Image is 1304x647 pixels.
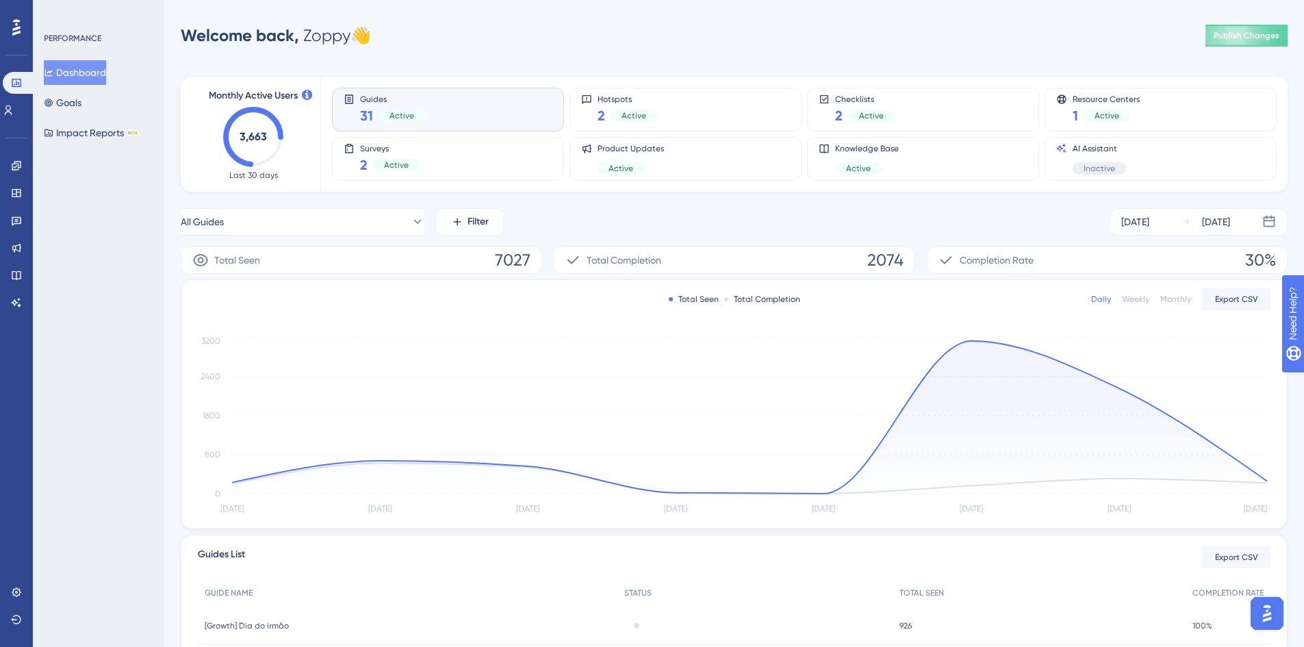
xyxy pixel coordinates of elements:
[214,252,260,268] span: Total Seen
[44,60,106,85] button: Dashboard
[205,587,253,598] span: GUIDE NAME
[1121,214,1149,230] div: [DATE]
[598,106,605,125] span: 2
[181,214,224,230] span: All Guides
[1192,620,1212,631] span: 100%
[360,143,420,153] span: Surveys
[1245,249,1276,271] span: 30%
[1202,214,1230,230] div: [DATE]
[198,546,245,568] span: Guides List
[1215,552,1258,563] span: Export CSV
[664,504,687,513] tspan: [DATE]
[899,620,912,631] span: 926
[622,110,646,121] span: Active
[1247,593,1288,634] iframe: UserGuiding AI Assistant Launcher
[220,504,244,513] tspan: [DATE]
[181,25,299,45] span: Welcome back,
[44,120,139,145] button: Impact ReportsBETA
[1073,94,1140,103] span: Resource Centers
[181,25,371,47] div: Zoppy 👋
[598,94,657,103] span: Hotspots
[835,143,899,154] span: Knowledge Base
[127,129,139,136] div: BETA
[1202,546,1270,568] button: Export CSV
[1095,110,1119,121] span: Active
[899,587,944,598] span: TOTAL SEEN
[360,106,373,125] span: 31
[368,504,392,513] tspan: [DATE]
[360,155,368,175] span: 2
[1215,294,1258,305] span: Export CSV
[181,208,424,236] button: All Guides
[240,130,267,143] text: 3,663
[44,90,81,115] button: Goals
[1192,587,1264,598] span: COMPLETION RATE
[215,489,220,498] tspan: 0
[44,33,101,44] div: PERFORMANCE
[435,208,504,236] button: Filter
[1122,294,1149,305] div: Weekly
[1205,25,1288,47] button: Publish Changes
[205,450,220,459] tspan: 800
[609,163,633,174] span: Active
[587,252,661,268] span: Total Completion
[1202,288,1270,310] button: Export CSV
[32,3,86,20] span: Need Help?
[859,110,884,121] span: Active
[1091,294,1111,305] div: Daily
[209,88,298,104] span: Monthly Active Users
[1244,504,1267,513] tspan: [DATE]
[360,94,425,103] span: Guides
[960,504,983,513] tspan: [DATE]
[1073,106,1078,125] span: 1
[1160,294,1191,305] div: Monthly
[960,252,1034,268] span: Completion Rate
[389,110,414,121] span: Active
[867,249,904,271] span: 2074
[724,294,800,305] div: Total Completion
[624,587,652,598] span: STATUS
[495,249,530,271] span: 7027
[201,336,220,346] tspan: 3200
[203,411,220,420] tspan: 1600
[1214,30,1279,41] span: Publish Changes
[229,170,278,181] span: Last 30 days
[835,94,895,103] span: Checklists
[205,620,289,631] span: [Growth] Dia do irmão
[468,214,489,230] span: Filter
[516,504,539,513] tspan: [DATE]
[201,372,220,381] tspan: 2400
[1108,504,1131,513] tspan: [DATE]
[598,143,664,154] span: Product Updates
[812,504,835,513] tspan: [DATE]
[1073,143,1126,154] span: AI Assistant
[1084,163,1115,174] span: Inactive
[835,106,843,125] span: 2
[384,160,409,170] span: Active
[669,294,719,305] div: Total Seen
[846,163,871,174] span: Active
